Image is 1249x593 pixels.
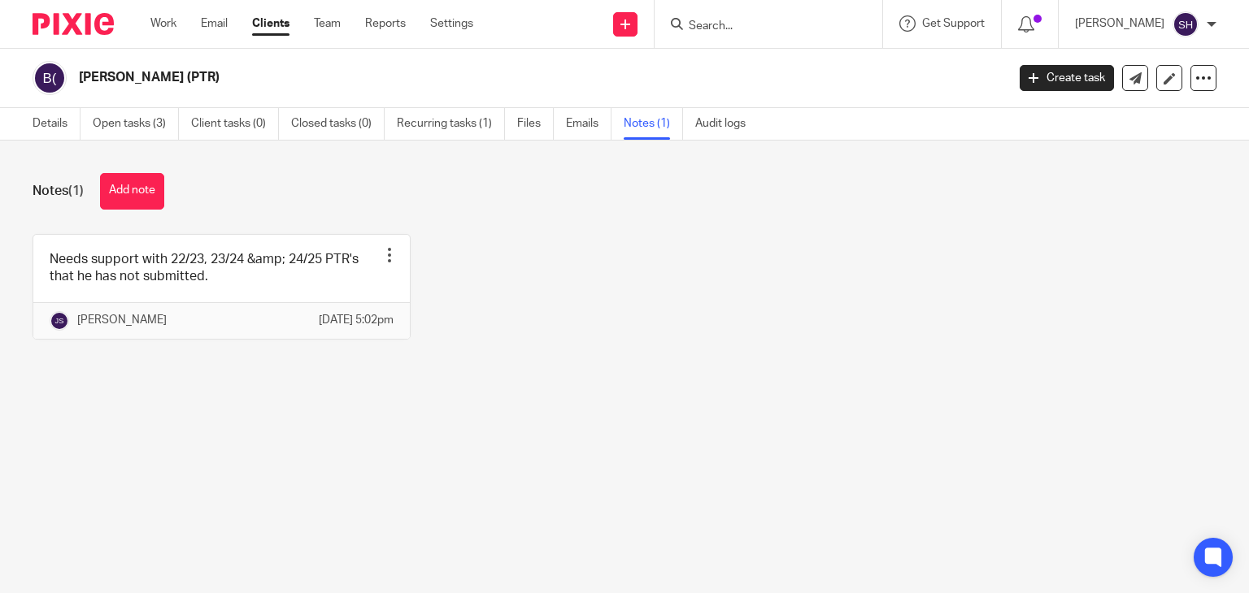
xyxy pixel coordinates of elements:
span: Get Support [922,18,985,29]
a: Emails [566,108,611,140]
a: Details [33,108,81,140]
img: svg%3E [1173,11,1199,37]
h2: [PERSON_NAME] (PTR) [79,69,812,86]
a: Client tasks (0) [191,108,279,140]
a: Reports [365,15,406,32]
img: svg%3E [33,61,67,95]
a: Open tasks (3) [93,108,179,140]
a: Recurring tasks (1) [397,108,505,140]
button: Add note [100,173,164,210]
a: Settings [430,15,473,32]
a: Email [201,15,228,32]
a: Work [150,15,176,32]
a: Notes (1) [624,108,683,140]
p: [DATE] 5:02pm [319,312,394,328]
a: Audit logs [695,108,758,140]
a: Files [517,108,554,140]
a: Create task [1020,65,1114,91]
img: svg%3E [50,311,69,331]
a: Closed tasks (0) [291,108,385,140]
span: (1) [68,184,84,197]
h1: Notes [33,183,84,200]
a: Clients [252,15,289,32]
input: Search [687,19,833,34]
img: Pixie [33,13,114,35]
p: [PERSON_NAME] [77,312,167,328]
p: [PERSON_NAME] [1075,15,1164,32]
a: Team [314,15,341,32]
